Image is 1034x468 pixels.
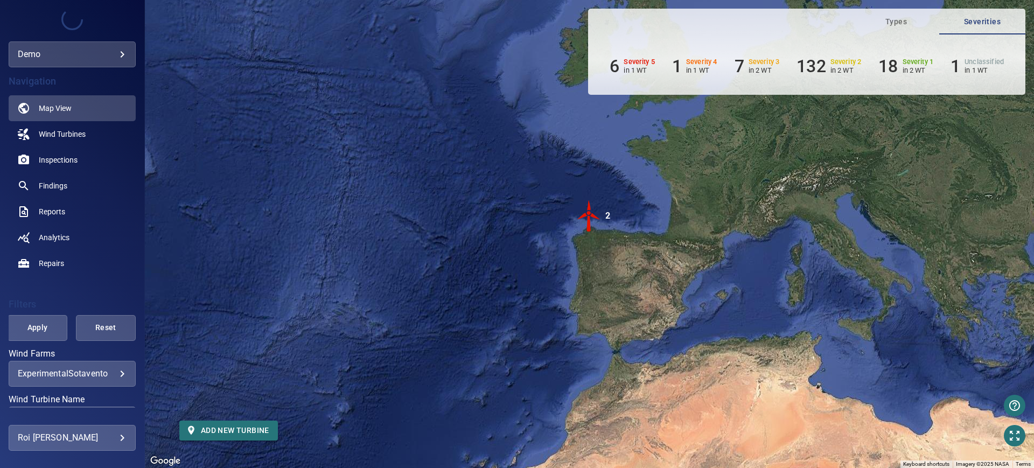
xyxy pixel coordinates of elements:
a: inspections noActive [9,147,136,173]
h6: Severity 1 [903,58,934,66]
p: in 2 WT [830,66,862,74]
h6: 7 [735,56,744,76]
span: Add new turbine [188,424,269,437]
div: Wind Turbine Name [9,407,136,432]
button: Keyboard shortcuts [903,460,949,468]
a: Open this area in Google Maps (opens a new window) [148,454,183,468]
button: Add new turbine [179,421,278,441]
span: Repairs [39,258,64,269]
a: repairs noActive [9,250,136,276]
span: Types [860,15,933,29]
div: demo [9,41,136,67]
a: findings noActive [9,173,136,199]
div: 2 [605,200,610,232]
div: demo [18,46,127,63]
button: Reset [76,315,136,341]
h6: 1 [672,56,682,76]
div: Roi [PERSON_NAME] [18,429,127,446]
img: Google [148,454,183,468]
label: Wind Farms [9,350,136,358]
a: windturbines noActive [9,121,136,147]
a: Terms [1016,461,1031,467]
button: Apply [8,315,67,341]
h4: Filters [9,299,136,310]
span: Apply [21,321,54,334]
a: reports noActive [9,199,136,225]
p: in 1 WT [965,66,1004,74]
label: Wind Turbine Name [9,395,136,404]
h6: 1 [951,56,960,76]
span: Inspections [39,155,78,165]
h6: Severity 2 [830,58,862,66]
li: Severity 4 [672,56,717,76]
span: Wind Turbines [39,129,86,139]
img: windFarmIconCat5.svg [573,200,605,232]
p: in 2 WT [749,66,780,74]
li: Severity 5 [610,56,655,76]
div: Wind Farms [9,361,136,387]
h6: Unclassified [965,58,1004,66]
h4: Navigation [9,76,136,87]
h6: 6 [610,56,619,76]
h6: Severity 5 [624,58,655,66]
p: in 1 WT [686,66,717,74]
span: Findings [39,180,67,191]
li: Severity 3 [735,56,780,76]
h6: 132 [797,56,826,76]
a: analytics noActive [9,225,136,250]
h6: Severity 3 [749,58,780,66]
li: Severity 1 [878,56,933,76]
span: Severities [946,15,1019,29]
li: Severity 2 [797,56,861,76]
span: Reports [39,206,65,217]
span: Analytics [39,232,69,243]
gmp-advanced-marker: 2 [573,200,605,234]
span: Imagery ©2025 NASA [956,461,1009,467]
a: map active [9,95,136,121]
p: in 1 WT [624,66,655,74]
li: Severity Unclassified [951,56,1004,76]
p: in 2 WT [903,66,934,74]
span: Map View [39,103,72,114]
h6: Severity 4 [686,58,717,66]
span: Reset [89,321,122,334]
h6: 18 [878,56,898,76]
div: ExperimentalSotavento [18,368,127,379]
